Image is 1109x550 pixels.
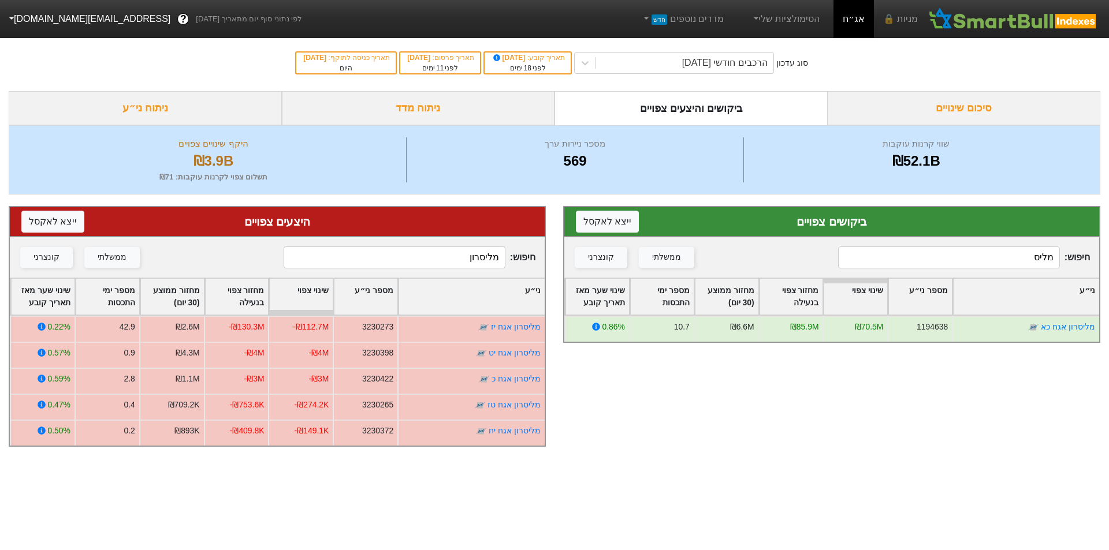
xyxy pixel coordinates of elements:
div: תאריך כניסה לתוקף : [302,53,390,63]
div: -₪409.8K [230,425,265,437]
img: SmartBull [927,8,1100,31]
div: ₪893K [174,425,199,437]
span: חיפוש : [838,246,1090,268]
div: Toggle SortBy [11,279,75,315]
input: 96 רשומות... [838,246,1060,268]
div: הרכבים חודשי [DATE] [682,56,768,70]
div: Toggle SortBy [205,279,269,315]
a: מדדים נוספיםחדש [637,8,728,31]
div: Toggle SortBy [334,279,397,315]
div: 3230422 [362,373,393,385]
div: Toggle SortBy [76,279,139,315]
div: Toggle SortBy [140,279,204,315]
div: ₪85.9M [790,321,819,333]
div: ניתוח ני״ע [9,91,282,125]
div: קונצרני [34,251,59,264]
div: -₪274.2K [295,399,329,411]
span: ? [180,12,187,27]
input: 473 רשומות... [284,246,505,268]
button: קונצרני [575,247,627,268]
div: Toggle SortBy [399,279,545,315]
div: ביקושים צפויים [576,213,1088,230]
a: מליסרון אגח כ [492,374,541,383]
div: Toggle SortBy [953,279,1099,315]
div: ממשלתי [98,251,126,264]
div: 0.59% [47,373,70,385]
div: Toggle SortBy [695,279,758,315]
button: ייצא לאקסל [21,211,84,233]
div: 10.7 [674,321,690,333]
div: ₪70.5M [855,321,884,333]
div: 3230273 [362,321,393,333]
div: ₪4.3M [176,347,200,359]
div: -₪3M [244,373,265,385]
img: tase link [478,373,490,385]
div: -₪149.1K [295,425,329,437]
div: סיכום שינויים [828,91,1101,125]
div: 0.22% [47,321,70,333]
span: חדש [652,14,667,25]
span: [DATE] [492,54,527,62]
a: הסימולציות שלי [747,8,824,31]
img: tase link [1028,321,1039,333]
div: קונצרני [588,251,614,264]
button: ייצא לאקסל [576,211,639,233]
div: Toggle SortBy [760,279,823,315]
a: מליסרון אגח יח [489,426,541,435]
div: מספר ניירות ערך [410,137,741,151]
div: ₪6.6M [730,321,754,333]
div: -₪130.3M [228,321,264,333]
div: ממשלתי [652,251,681,264]
button: קונצרני [20,247,73,268]
div: 3230372 [362,425,393,437]
div: 0.9 [124,347,135,359]
div: 42.9 [120,321,135,333]
div: -₪112.7M [293,321,329,333]
div: ₪3.9B [24,151,403,171]
div: תשלום צפוי לקרנות עוקבות : ₪71 [24,171,403,183]
button: ממשלתי [639,247,694,268]
a: מליסרון אגח יז [491,322,541,331]
div: 1194638 [917,321,948,333]
div: ₪52.1B [747,151,1085,171]
span: 18 [524,64,531,72]
div: Toggle SortBy [888,279,952,315]
div: Toggle SortBy [630,279,694,315]
span: היום [340,64,352,72]
span: לפי נתוני סוף יום מתאריך [DATE] [196,13,302,25]
div: 0.57% [47,347,70,359]
a: מליסרון אגח טז [487,400,541,409]
span: [DATE] [303,54,328,62]
button: ממשלתי [84,247,140,268]
div: היצעים צפויים [21,213,533,230]
div: סוג עדכון [776,57,808,69]
div: Toggle SortBy [824,279,887,315]
div: ביקושים והיצעים צפויים [554,91,828,125]
div: 0.2 [124,425,135,437]
div: Toggle SortBy [269,279,333,315]
div: 2.8 [124,373,135,385]
div: שווי קרנות עוקבות [747,137,1085,151]
a: מליסרון אגח יט [489,348,541,357]
div: 569 [410,151,741,171]
div: ניתוח מדד [282,91,555,125]
div: תאריך קובע : [490,53,565,63]
a: מליסרון אגח כא [1041,322,1095,331]
img: tase link [474,399,486,411]
div: תאריך פרסום : [406,53,474,63]
div: -₪753.6K [230,399,265,411]
div: -₪4M [244,347,265,359]
div: 0.47% [47,399,70,411]
div: ₪709.2K [168,399,200,411]
img: tase link [475,425,487,437]
div: -₪3M [308,373,329,385]
div: -₪4M [308,347,329,359]
div: Toggle SortBy [565,279,629,315]
div: 0.86% [602,321,624,333]
div: לפני ימים [490,63,565,73]
span: 11 [436,64,444,72]
div: לפני ימים [406,63,474,73]
div: 0.4 [124,399,135,411]
span: חיפוש : [284,246,535,268]
div: ₪1.1M [176,373,200,385]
